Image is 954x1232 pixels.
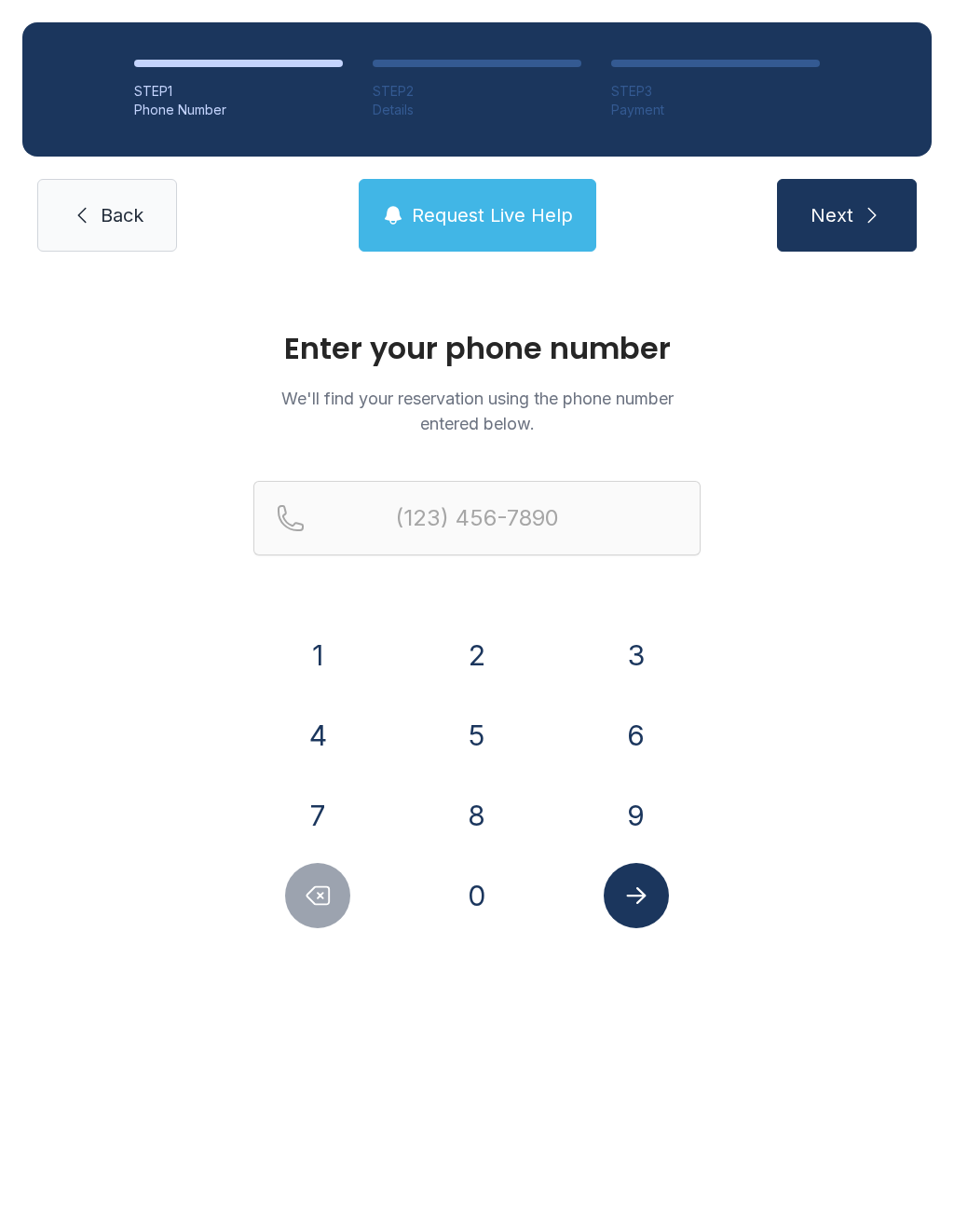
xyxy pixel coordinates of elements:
[611,82,820,101] div: STEP 3
[444,703,510,768] button: 5
[604,703,669,768] button: 6
[811,202,853,228] span: Next
[285,623,350,688] button: 1
[444,783,510,848] button: 8
[253,481,701,555] input: Reservation phone number
[253,334,701,363] h1: Enter your phone number
[444,863,510,928] button: 0
[412,202,573,228] span: Request Live Help
[134,101,343,119] div: Phone Number
[101,202,143,228] span: Back
[444,623,510,688] button: 2
[373,101,581,119] div: Details
[134,82,343,101] div: STEP 1
[604,783,669,848] button: 9
[285,863,350,928] button: Delete number
[285,783,350,848] button: 7
[285,703,350,768] button: 4
[611,101,820,119] div: Payment
[373,82,581,101] div: STEP 2
[253,386,701,436] p: We'll find your reservation using the phone number entered below.
[604,623,669,688] button: 3
[604,863,669,928] button: Submit lookup form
